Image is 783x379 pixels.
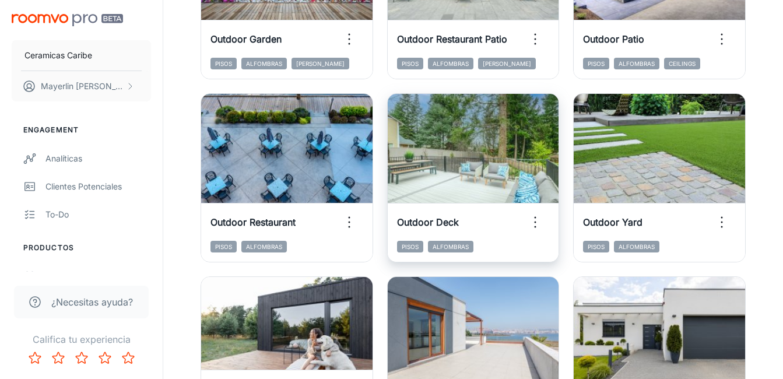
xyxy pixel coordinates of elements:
span: Pisos [210,58,237,69]
span: Alfombras [614,58,659,69]
button: Rate 4 star [93,346,117,370]
button: Rate 5 star [117,346,140,370]
p: Mayerlin [PERSON_NAME] [41,80,123,93]
h6: Outdoor Garden [210,32,282,46]
span: Ceilings [664,58,700,69]
p: Califica tu experiencia [9,332,153,346]
h6: Outdoor Yard [583,215,642,229]
div: To-do [45,208,151,221]
span: Pisos [210,241,237,252]
h6: Outdoor Restaurant Patio [397,32,507,46]
span: Pisos [583,58,609,69]
span: Alfombras [241,241,287,252]
h6: Outdoor Patio [583,32,644,46]
button: Ceramicas Caribe [12,40,151,71]
span: Pisos [397,241,423,252]
div: Clientes potenciales [45,180,151,193]
span: Alfombras [614,241,659,252]
h6: Outdoor Deck [397,215,459,229]
span: Alfombras [428,241,473,252]
span: [PERSON_NAME] [478,58,536,69]
button: Mayerlin [PERSON_NAME] [12,71,151,101]
img: Roomvo PRO Beta [12,14,123,26]
button: Rate 1 star [23,346,47,370]
button: Rate 3 star [70,346,93,370]
span: Pisos [583,241,609,252]
button: Rate 2 star [47,346,70,370]
div: Mis productos [45,270,151,283]
span: Alfombras [428,58,473,69]
div: Analíticas [45,152,151,165]
span: Pisos [397,58,423,69]
span: ¿Necesitas ayuda? [51,295,133,309]
span: [PERSON_NAME] [292,58,349,69]
p: Ceramicas Caribe [24,49,92,62]
span: Alfombras [241,58,287,69]
h6: Outdoor Restaurant [210,215,296,229]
